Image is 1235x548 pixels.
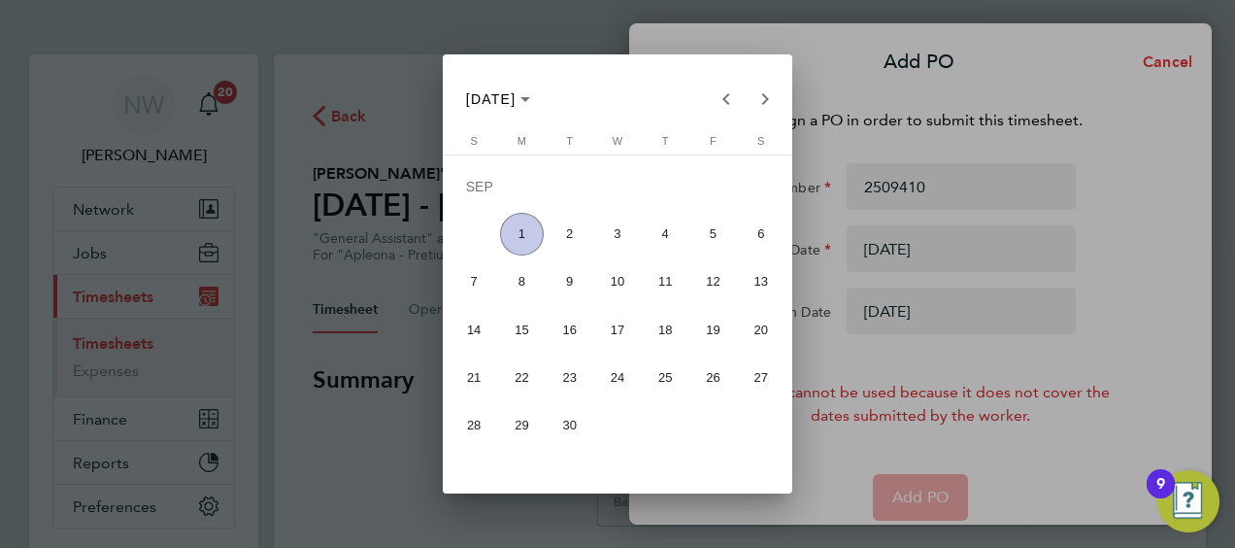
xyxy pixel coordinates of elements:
[451,257,498,305] button: September 7, 2025
[466,91,517,107] span: [DATE]
[546,401,593,449] button: September 30, 2025
[593,306,641,354] button: September 17, 2025
[451,162,785,210] td: SEP
[757,135,764,147] span: S
[740,308,783,351] span: 20
[691,308,734,351] span: 19
[593,257,641,305] button: September 10, 2025
[689,210,737,257] button: September 5, 2025
[593,354,641,401] button: September 24, 2025
[498,257,546,305] button: September 8, 2025
[596,308,639,351] span: 17
[642,306,689,354] button: September 18, 2025
[566,135,573,147] span: T
[452,356,495,398] span: 21
[689,257,737,305] button: September 12, 2025
[707,80,746,119] button: Previous month
[500,404,543,447] span: 29
[710,135,717,147] span: F
[458,82,539,117] button: Choose month and year
[500,308,543,351] span: 15
[546,210,593,257] button: September 2, 2025
[642,354,689,401] button: September 25, 2025
[691,213,734,256] span: 5
[452,308,495,351] span: 14
[740,213,783,256] span: 6
[549,404,591,447] span: 30
[517,135,526,147] span: M
[740,356,783,398] span: 27
[642,210,689,257] button: September 4, 2025
[546,354,593,401] button: September 23, 2025
[689,354,737,401] button: September 26, 2025
[689,306,737,354] button: September 19, 2025
[451,306,498,354] button: September 14, 2025
[691,356,734,398] span: 26
[546,257,593,305] button: September 9, 2025
[549,213,591,256] span: 2
[546,306,593,354] button: September 16, 2025
[549,308,591,351] span: 16
[498,306,546,354] button: September 15, 2025
[737,354,784,401] button: September 27, 2025
[1156,484,1165,509] div: 9
[737,257,784,305] button: September 13, 2025
[644,308,686,351] span: 18
[451,401,498,449] button: September 28, 2025
[642,257,689,305] button: September 11, 2025
[737,210,784,257] button: September 6, 2025
[737,306,784,354] button: September 20, 2025
[740,260,783,303] span: 13
[451,354,498,401] button: September 21, 2025
[662,135,669,147] span: T
[500,356,543,398] span: 22
[549,356,591,398] span: 23
[596,213,639,256] span: 3
[500,260,543,303] span: 8
[500,213,543,256] span: 1
[452,260,495,303] span: 7
[596,356,639,398] span: 24
[549,260,591,303] span: 9
[644,260,686,303] span: 11
[498,354,546,401] button: September 22, 2025
[613,135,622,147] span: W
[470,135,477,147] span: S
[596,260,639,303] span: 10
[691,260,734,303] span: 12
[644,213,686,256] span: 4
[498,210,546,257] button: September 1, 2025
[746,80,784,119] button: Next month
[644,356,686,398] span: 25
[593,210,641,257] button: September 3, 2025
[498,401,546,449] button: September 29, 2025
[1157,470,1219,532] button: Open Resource Center, 9 new notifications
[452,404,495,447] span: 28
